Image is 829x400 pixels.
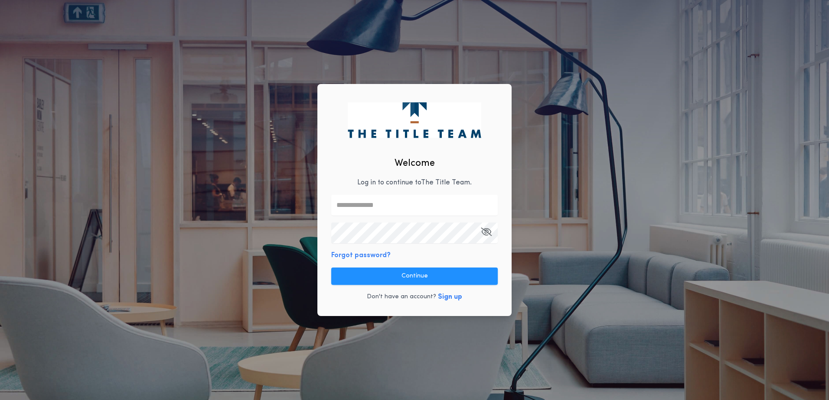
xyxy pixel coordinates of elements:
[331,268,498,285] button: Continue
[395,156,435,171] h2: Welcome
[367,293,436,301] p: Don't have an account?
[331,250,391,261] button: Forgot password?
[348,102,481,138] img: logo
[438,292,462,302] button: Sign up
[357,177,472,188] p: Log in to continue to The Title Team .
